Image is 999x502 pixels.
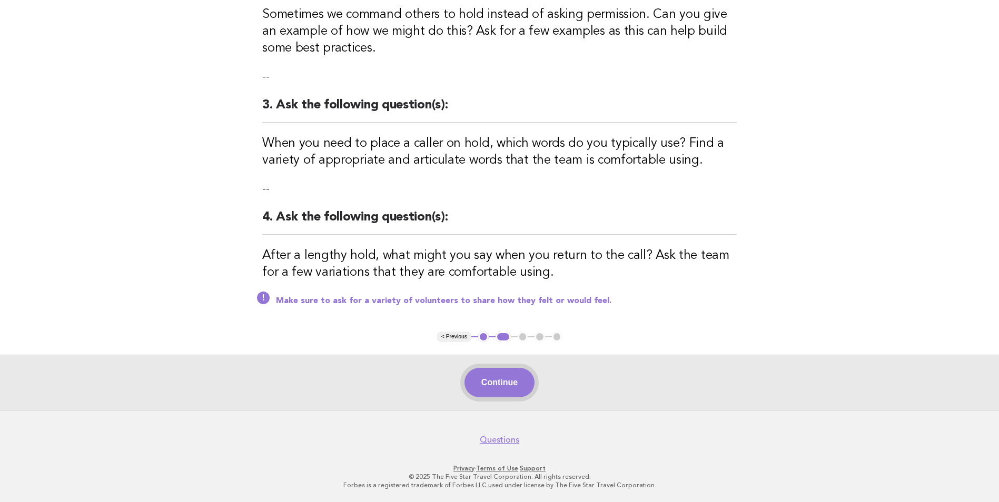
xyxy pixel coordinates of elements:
[476,465,518,472] a: Terms of Use
[177,481,822,489] p: Forbes is a registered trademark of Forbes LLC used under license by The Five Star Travel Corpora...
[520,465,546,472] a: Support
[496,332,511,342] button: 2
[437,332,471,342] button: < Previous
[480,435,519,445] a: Questions
[262,6,737,57] h3: Sometimes we command others to hold instead of asking permission. Can you give an example of how ...
[478,332,489,342] button: 1
[464,368,535,397] button: Continue
[276,296,737,306] p: Make sure to ask for a variety of volunteers to share how they felt or would feel.
[262,69,737,84] p: --
[262,135,737,169] h3: When you need to place a caller on hold, which words do you typically use? Find a variety of appr...
[262,182,737,196] p: --
[177,464,822,473] p: · ·
[177,473,822,481] p: © 2025 The Five Star Travel Corporation. All rights reserved.
[262,209,737,235] h2: 4. Ask the following question(s):
[453,465,474,472] a: Privacy
[262,247,737,281] h3: After a lengthy hold, what might you say when you return to the call? Ask the team for a few vari...
[262,97,737,123] h2: 3. Ask the following question(s):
